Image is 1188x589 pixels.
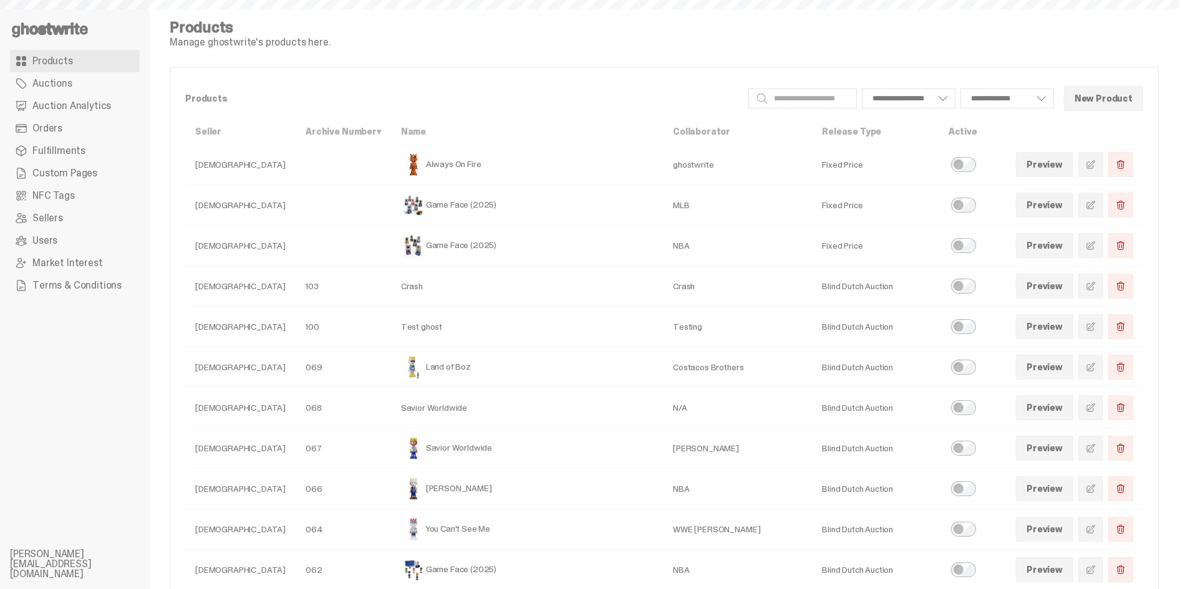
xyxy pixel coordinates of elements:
span: Auction Analytics [32,101,111,111]
img: Game Face (2025) [401,233,426,258]
a: Users [10,229,140,252]
td: [DEMOGRAPHIC_DATA] [185,145,296,185]
span: Orders [32,123,62,133]
a: Preview [1016,557,1073,582]
li: [PERSON_NAME][EMAIL_ADDRESS][DOMAIN_NAME] [10,549,160,579]
td: 067 [296,428,391,469]
span: NFC Tags [32,191,75,201]
a: Orders [10,117,140,140]
span: Fulfillments [32,146,85,156]
td: 103 [296,266,391,307]
a: Preview [1016,436,1073,461]
a: Preview [1016,476,1073,501]
img: Always On Fire [401,152,426,177]
td: [DEMOGRAPHIC_DATA] [185,469,296,509]
a: Preview [1016,193,1073,218]
a: Preview [1016,233,1073,258]
td: Crash [391,266,663,307]
button: Delete Product [1108,233,1133,258]
a: Preview [1016,314,1073,339]
a: Preview [1016,517,1073,542]
a: Auctions [10,72,140,95]
th: Collaborator [663,119,812,145]
p: Products [185,94,738,103]
button: Delete Product [1108,355,1133,380]
td: Blind Dutch Auction [812,266,939,307]
td: 100 [296,307,391,347]
th: Name [391,119,663,145]
img: You Can't See Me [401,517,426,542]
td: [PERSON_NAME] [663,428,812,469]
td: 069 [296,347,391,388]
button: Delete Product [1108,314,1133,339]
th: Release Type [812,119,939,145]
td: Always On Fire [391,145,663,185]
td: Blind Dutch Auction [812,388,939,428]
a: Fulfillments [10,140,140,162]
img: Savior Worldwide [401,436,426,461]
td: Crash [663,266,812,307]
td: Testing [663,307,812,347]
button: Delete Product [1108,193,1133,218]
td: [DEMOGRAPHIC_DATA] [185,226,296,266]
button: New Product [1064,86,1143,111]
img: Land of Boz [401,355,426,380]
a: Archive Number▾ [306,126,381,137]
button: Delete Product [1108,557,1133,582]
td: Test ghost [391,307,663,347]
td: [DEMOGRAPHIC_DATA] [185,428,296,469]
td: Fixed Price [812,226,939,266]
span: Custom Pages [32,168,97,178]
td: ghostwrite [663,145,812,185]
td: Blind Dutch Auction [812,428,939,469]
td: Land of Boz [391,347,663,388]
a: Preview [1016,355,1073,380]
td: [DEMOGRAPHIC_DATA] [185,185,296,226]
td: [DEMOGRAPHIC_DATA] [185,307,296,347]
td: [DEMOGRAPHIC_DATA] [185,388,296,428]
td: Game Face (2025) [391,185,663,226]
td: [DEMOGRAPHIC_DATA] [185,509,296,550]
td: 064 [296,509,391,550]
a: Sellers [10,207,140,229]
td: You Can't See Me [391,509,663,550]
td: 066 [296,469,391,509]
td: Costacos Brothers [663,347,812,388]
a: Preview [1016,152,1073,177]
td: Blind Dutch Auction [812,469,939,509]
button: Delete Product [1108,476,1133,501]
span: Sellers [32,213,63,223]
td: Blind Dutch Auction [812,307,939,347]
h4: Products [170,20,331,35]
button: Delete Product [1108,395,1133,420]
button: Delete Product [1108,436,1133,461]
span: Market Interest [32,258,103,268]
img: Game Face (2025) [401,193,426,218]
td: Savior Worldwide [391,388,663,428]
span: Users [32,236,57,246]
td: 068 [296,388,391,428]
img: Eminem [401,476,426,501]
span: Terms & Conditions [32,280,122,290]
a: NFC Tags [10,184,140,207]
a: Preview [1016,274,1073,299]
span: ▾ [377,126,381,137]
a: Products [10,50,140,72]
td: Fixed Price [812,185,939,226]
td: [DEMOGRAPHIC_DATA] [185,347,296,388]
td: NBA [663,226,812,266]
td: Blind Dutch Auction [812,347,939,388]
img: Game Face (2025) [401,557,426,582]
a: Preview [1016,395,1073,420]
td: MLB [663,185,812,226]
a: Terms & Conditions [10,274,140,297]
span: Products [32,56,73,66]
td: NBA [663,469,812,509]
td: Game Face (2025) [391,226,663,266]
td: Blind Dutch Auction [812,509,939,550]
button: Delete Product [1108,517,1133,542]
a: Auction Analytics [10,95,140,117]
a: Market Interest [10,252,140,274]
button: Delete Product [1108,152,1133,177]
td: N/A [663,388,812,428]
